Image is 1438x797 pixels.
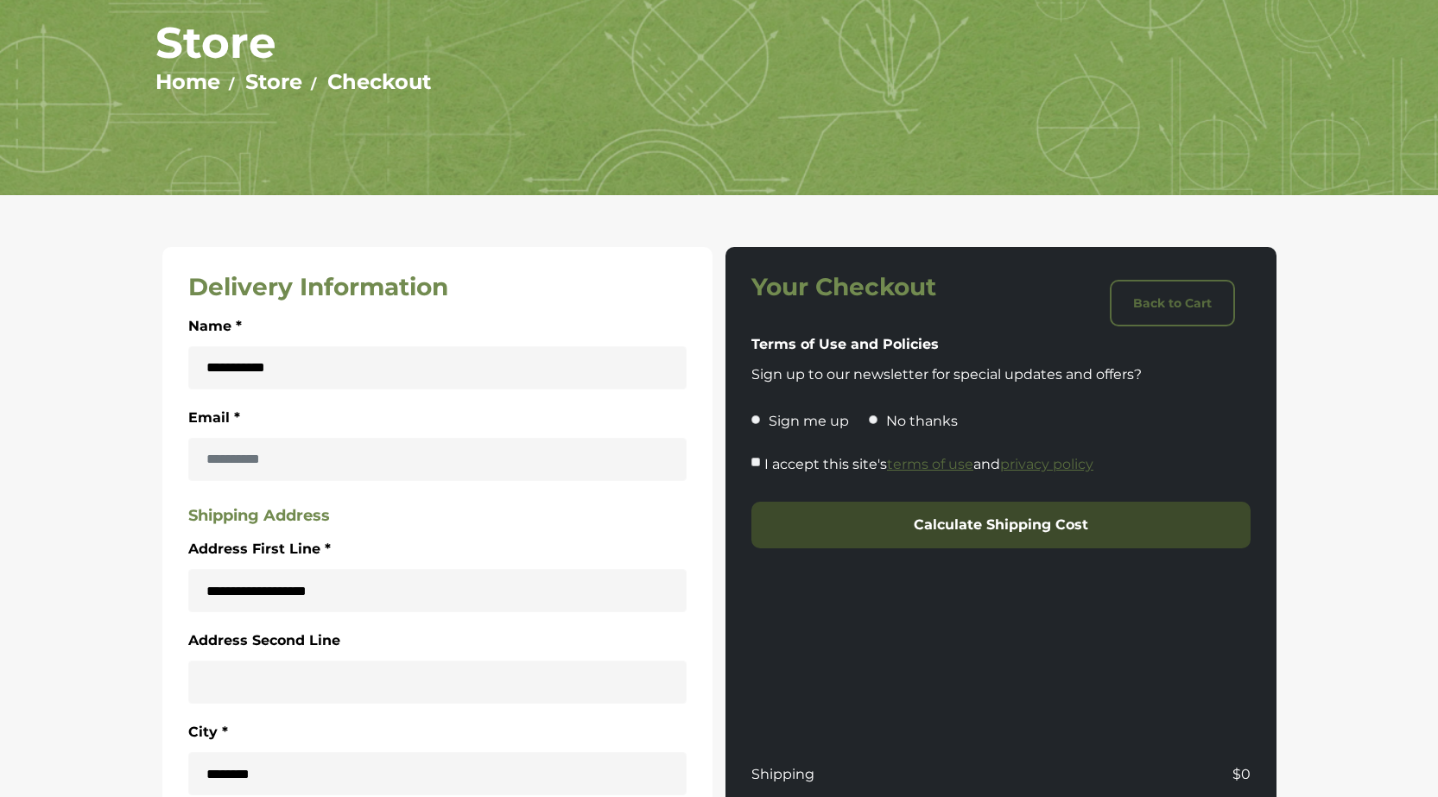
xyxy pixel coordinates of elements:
label: I accept this site's and [764,453,1093,476]
a: privacy policy [1000,456,1093,472]
label: Email * [188,407,240,429]
h3: Your Checkout [751,273,994,302]
label: Terms of Use and Policies [751,333,939,356]
p: Sign up to our newsletter for special updates and offers? [751,364,1251,385]
h3: Delivery Information [188,273,687,302]
button: Calculate Shipping Cost [751,502,1251,548]
a: Store [245,69,302,94]
p: No thanks [886,411,958,432]
a: Checkout [327,69,431,94]
a: terms of use [887,456,973,472]
h5: Shipping Address [188,507,687,526]
p: $0 [1007,764,1250,785]
p: Shipping [751,764,994,785]
p: Sign me up [769,411,849,432]
a: Home [155,69,220,94]
label: Address First Line * [188,538,331,560]
h1: Store [155,16,1283,69]
label: City * [188,721,228,743]
a: Back to Cart [1110,280,1235,326]
label: Name * [188,315,242,338]
label: Address Second Line [188,629,340,652]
